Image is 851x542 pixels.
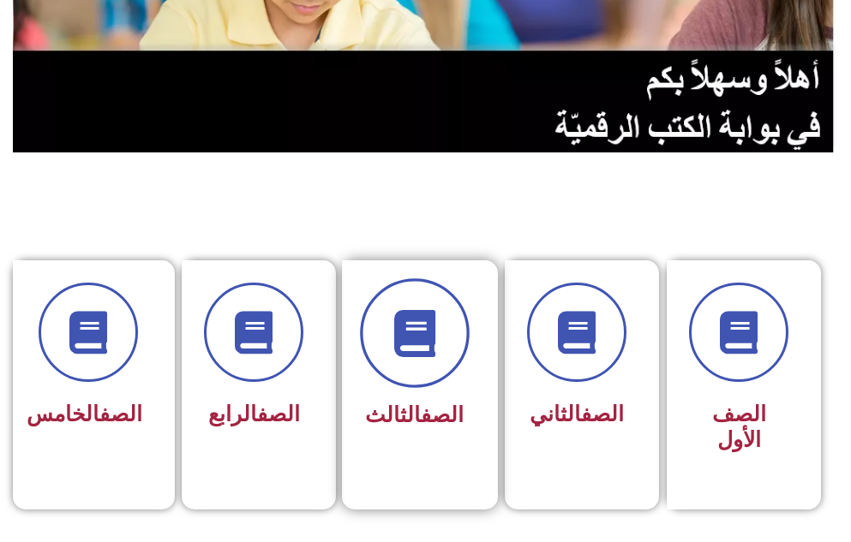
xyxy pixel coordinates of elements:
span: الصف الأول [712,402,766,452]
a: الصف [581,402,624,426]
span: الثالث [365,402,464,427]
span: الرابع [208,402,300,426]
a: الصف [257,402,300,426]
span: الثاني [530,402,624,426]
span: الخامس [27,402,142,426]
a: الصف [99,402,142,426]
a: الصف [421,402,464,427]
